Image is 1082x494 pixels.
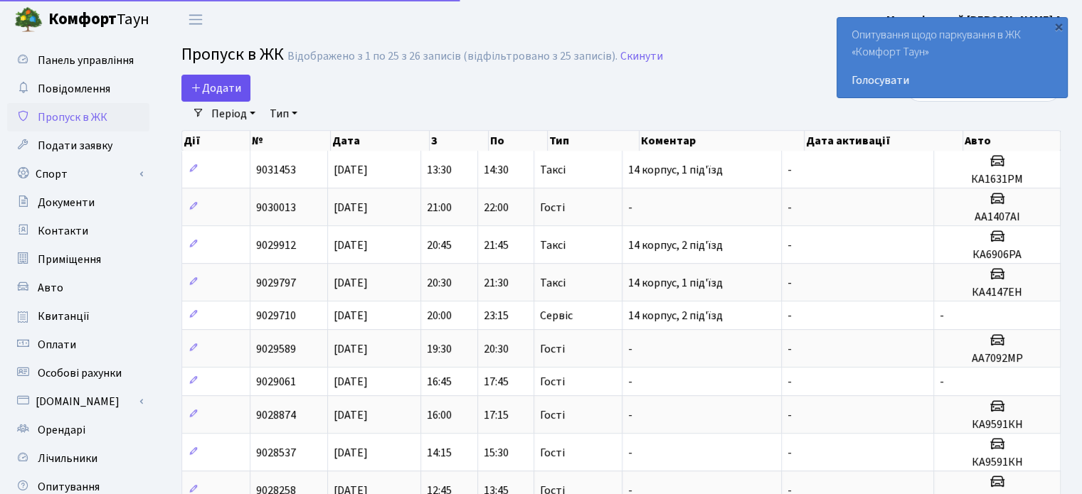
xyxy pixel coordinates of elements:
a: Оплати [7,331,149,359]
button: Переключити навігацію [178,8,213,31]
th: По [489,131,548,151]
a: [DOMAIN_NAME] [7,387,149,416]
span: 14:30 [484,162,509,178]
span: 20:30 [427,275,452,291]
span: 14 корпус, 1 під'їзд [628,162,723,178]
span: Гості [540,409,565,421]
div: Відображено з 1 по 25 з 26 записів (відфільтровано з 25 записів). [287,50,617,63]
span: 21:30 [484,275,509,291]
span: [DATE] [334,200,368,215]
span: Пропуск в ЖК [38,109,107,125]
span: [DATE] [334,308,368,323]
span: 9029797 [256,275,296,291]
span: Повідомлення [38,81,110,97]
span: Панель управління [38,53,134,68]
a: Приміщення [7,245,149,274]
span: Гості [540,447,565,458]
span: [DATE] [334,341,368,357]
span: Гості [540,343,565,355]
span: - [787,237,792,253]
span: Сервіс [540,310,573,321]
a: Квитанції [7,302,149,331]
a: Спорт [7,160,149,188]
span: [DATE] [334,162,368,178]
span: Авто [38,280,63,296]
span: - [787,445,792,461]
span: 9031453 [256,162,296,178]
span: 19:30 [427,341,452,357]
a: Меленівський [PERSON_NAME] А. [886,11,1065,28]
span: Квитанції [38,308,90,324]
h5: АА1407АІ [940,210,1054,224]
div: Опитування щодо паркування в ЖК «Комфорт Таун» [837,18,1067,97]
span: [DATE] [334,407,368,423]
span: [DATE] [334,237,368,253]
span: Таксі [540,164,566,176]
a: Документи [7,188,149,217]
span: Таун [48,8,149,32]
h5: КА1631РМ [940,173,1054,186]
a: Пропуск в ЖК [7,103,149,131]
span: 9028874 [256,407,296,423]
a: Скинути [620,50,663,63]
span: Таксі [540,240,566,251]
span: - [628,341,632,357]
a: Голосувати [852,72,1053,89]
span: - [628,445,632,461]
span: - [628,407,632,423]
th: Дата [331,131,430,151]
span: 20:00 [427,308,452,323]
img: logo.png [14,6,43,34]
span: [DATE] [334,275,368,291]
span: 14 корпус, 2 під'їзд [628,308,723,323]
span: Особові рахунки [38,365,122,381]
div: × [1051,19,1066,33]
span: 17:15 [484,407,509,423]
span: Орендарі [38,422,85,438]
span: Контакти [38,223,88,239]
span: 16:00 [427,407,452,423]
a: Подати заявку [7,131,149,160]
span: 21:45 [484,237,509,253]
span: 9029912 [256,237,296,253]
span: [DATE] [334,374,368,390]
th: Тип [548,131,640,151]
span: Додати [191,80,241,96]
a: Повідомлення [7,75,149,103]
span: Гості [540,376,565,387]
a: Лічильники [7,444,149,473]
b: Меленівський [PERSON_NAME] А. [886,12,1065,28]
th: Дата активації [805,131,962,151]
a: Контакти [7,217,149,245]
b: Комфорт [48,8,117,31]
h5: АА7092МР [940,352,1054,365]
span: - [787,200,792,215]
th: № [250,131,332,151]
th: Авто [963,131,1061,151]
span: Подати заявку [38,138,112,154]
a: Авто [7,274,149,302]
span: 17:45 [484,374,509,390]
span: 16:45 [427,374,452,390]
span: 14:15 [427,445,452,461]
th: Дії [182,131,250,151]
span: 15:30 [484,445,509,461]
th: Коментар [640,131,805,151]
span: 22:00 [484,200,509,215]
span: 9030013 [256,200,296,215]
a: Орендарі [7,416,149,444]
h5: КА6906РА [940,248,1054,262]
span: 20:30 [484,341,509,357]
span: 20:45 [427,237,452,253]
span: Пропуск в ЖК [181,42,284,67]
a: Тип [264,102,303,126]
span: - [628,200,632,215]
span: 13:30 [427,162,452,178]
span: Гості [540,202,565,213]
span: - [787,162,792,178]
span: 23:15 [484,308,509,323]
span: Оплати [38,337,76,353]
span: 9029710 [256,308,296,323]
span: - [940,374,944,390]
span: - [628,374,632,390]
